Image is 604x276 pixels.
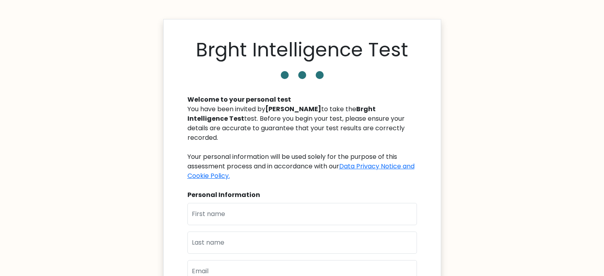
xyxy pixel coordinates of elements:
div: Personal Information [187,190,417,200]
input: First name [187,203,417,225]
div: Welcome to your personal test [187,95,417,104]
input: Last name [187,232,417,254]
div: You have been invited by to take the test. Before you begin your test, please ensure your details... [187,104,417,181]
h1: Brght Intelligence Test [196,39,408,62]
b: Brght Intelligence Test [187,104,376,123]
b: [PERSON_NAME] [265,104,321,114]
a: Data Privacy Notice and Cookie Policy. [187,162,415,180]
